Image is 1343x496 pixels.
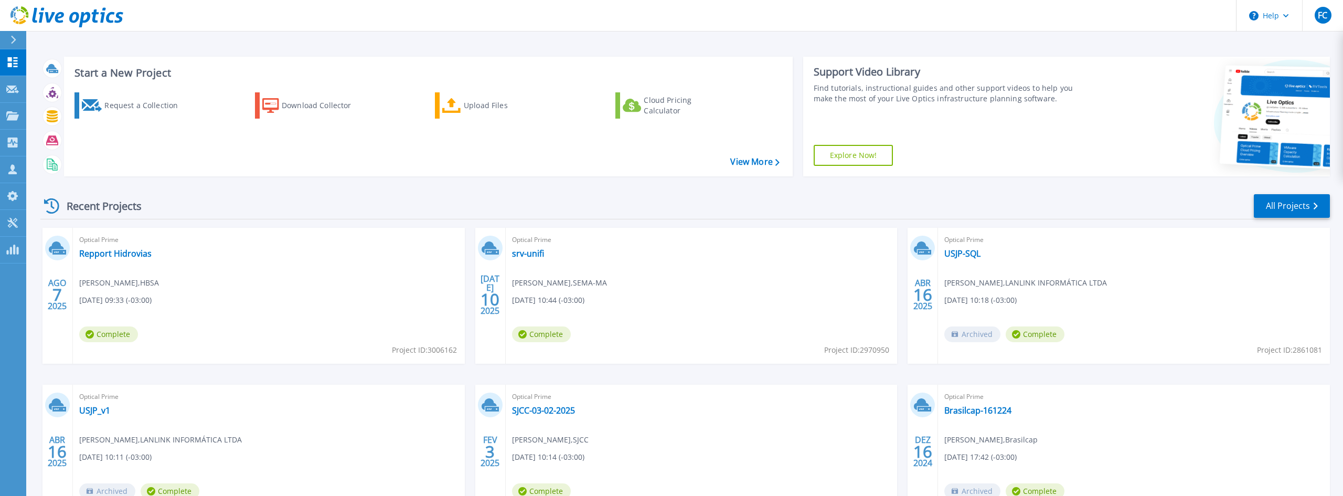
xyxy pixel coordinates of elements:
[944,277,1107,289] span: [PERSON_NAME] , LANLINK INFORMÁTICA LTDA
[464,95,548,116] div: Upload Files
[79,277,159,289] span: [PERSON_NAME] , HBSA
[913,447,932,456] span: 16
[944,234,1324,246] span: Optical Prime
[944,391,1324,403] span: Optical Prime
[282,95,366,116] div: Download Collector
[79,434,242,446] span: [PERSON_NAME] , LANLINK INFORMÁTICA LTDA
[615,92,732,119] a: Cloud Pricing Calculator
[392,344,457,356] span: Project ID: 3006162
[512,405,575,416] a: SJCC-03-02-2025
[913,432,933,471] div: DEZ 2024
[944,405,1011,416] a: Brasilcap-161224
[1254,194,1330,218] a: All Projects
[79,405,110,416] a: USJP_v1
[74,67,779,79] h3: Start a New Project
[824,344,889,356] span: Project ID: 2970950
[644,95,728,116] div: Cloud Pricing Calculator
[814,145,893,166] a: Explore Now!
[944,294,1017,306] span: [DATE] 10:18 (-03:00)
[814,83,1086,104] div: Find tutorials, instructional guides and other support videos to help you make the most of your L...
[913,290,932,299] span: 16
[435,92,552,119] a: Upload Files
[52,290,62,299] span: 7
[48,447,67,456] span: 16
[47,432,67,471] div: ABR 2025
[79,294,152,306] span: [DATE] 09:33 (-03:00)
[485,447,495,456] span: 3
[512,277,607,289] span: [PERSON_NAME] , SEMA-MA
[79,391,459,403] span: Optical Prime
[79,451,152,463] span: [DATE] 10:11 (-03:00)
[512,294,584,306] span: [DATE] 10:44 (-03:00)
[814,65,1086,79] div: Support Video Library
[512,451,584,463] span: [DATE] 10:14 (-03:00)
[79,234,459,246] span: Optical Prime
[481,295,499,304] span: 10
[480,276,500,314] div: [DATE] 2025
[512,234,891,246] span: Optical Prime
[1318,11,1327,19] span: FC
[47,276,67,314] div: AGO 2025
[512,391,891,403] span: Optical Prime
[74,92,191,119] a: Request a Collection
[104,95,188,116] div: Request a Collection
[944,248,980,259] a: USJP-SQL
[730,157,779,167] a: View More
[40,193,156,219] div: Recent Projects
[512,326,571,342] span: Complete
[79,248,152,259] a: Repport Hidrovias
[480,432,500,471] div: FEV 2025
[79,326,138,342] span: Complete
[944,451,1017,463] span: [DATE] 17:42 (-03:00)
[255,92,372,119] a: Download Collector
[944,326,1000,342] span: Archived
[512,434,589,446] span: [PERSON_NAME] , SJCC
[1257,344,1322,356] span: Project ID: 2861081
[1006,326,1064,342] span: Complete
[913,276,933,314] div: ABR 2025
[512,248,544,259] a: srv-unifi
[944,434,1038,446] span: [PERSON_NAME] , Brasilcap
